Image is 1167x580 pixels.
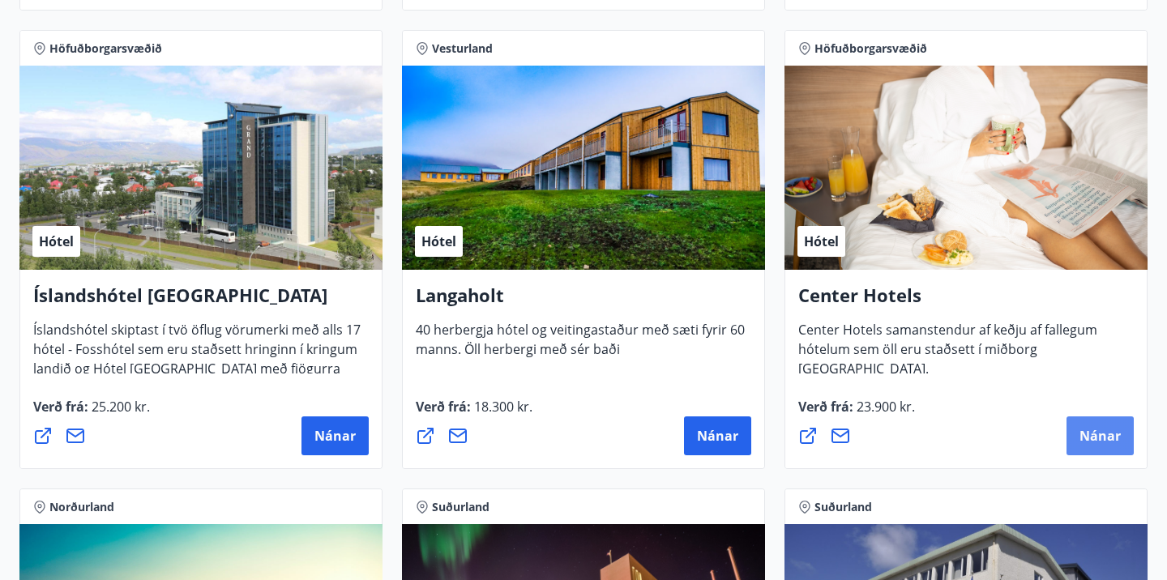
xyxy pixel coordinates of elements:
[416,283,751,320] h4: Langaholt
[301,416,369,455] button: Nánar
[798,321,1097,390] span: Center Hotels samanstendur af keðju af fallegum hótelum sem öll eru staðsett í miðborg [GEOGRAPHI...
[804,232,839,250] span: Hótel
[416,321,745,371] span: 40 herbergja hótel og veitingastaður með sæti fyrir 60 manns. Öll herbergi með sér baði
[49,499,114,515] span: Norðurland
[1079,427,1121,445] span: Nánar
[33,283,369,320] h4: Íslandshótel [GEOGRAPHIC_DATA]
[853,398,915,416] span: 23.900 kr.
[697,427,738,445] span: Nánar
[416,398,532,429] span: Verð frá :
[39,232,74,250] span: Hótel
[814,41,927,57] span: Höfuðborgarsvæðið
[33,321,361,410] span: Íslandshótel skiptast í tvö öflug vörumerki með alls 17 hótel - Fosshótel sem eru staðsett hringi...
[798,283,1134,320] h4: Center Hotels
[798,398,915,429] span: Verð frá :
[314,427,356,445] span: Nánar
[421,232,456,250] span: Hótel
[49,41,162,57] span: Höfuðborgarsvæðið
[432,41,493,57] span: Vesturland
[1067,416,1134,455] button: Nánar
[88,398,150,416] span: 25.200 kr.
[432,499,489,515] span: Suðurland
[814,499,872,515] span: Suðurland
[471,398,532,416] span: 18.300 kr.
[33,398,150,429] span: Verð frá :
[684,416,751,455] button: Nánar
